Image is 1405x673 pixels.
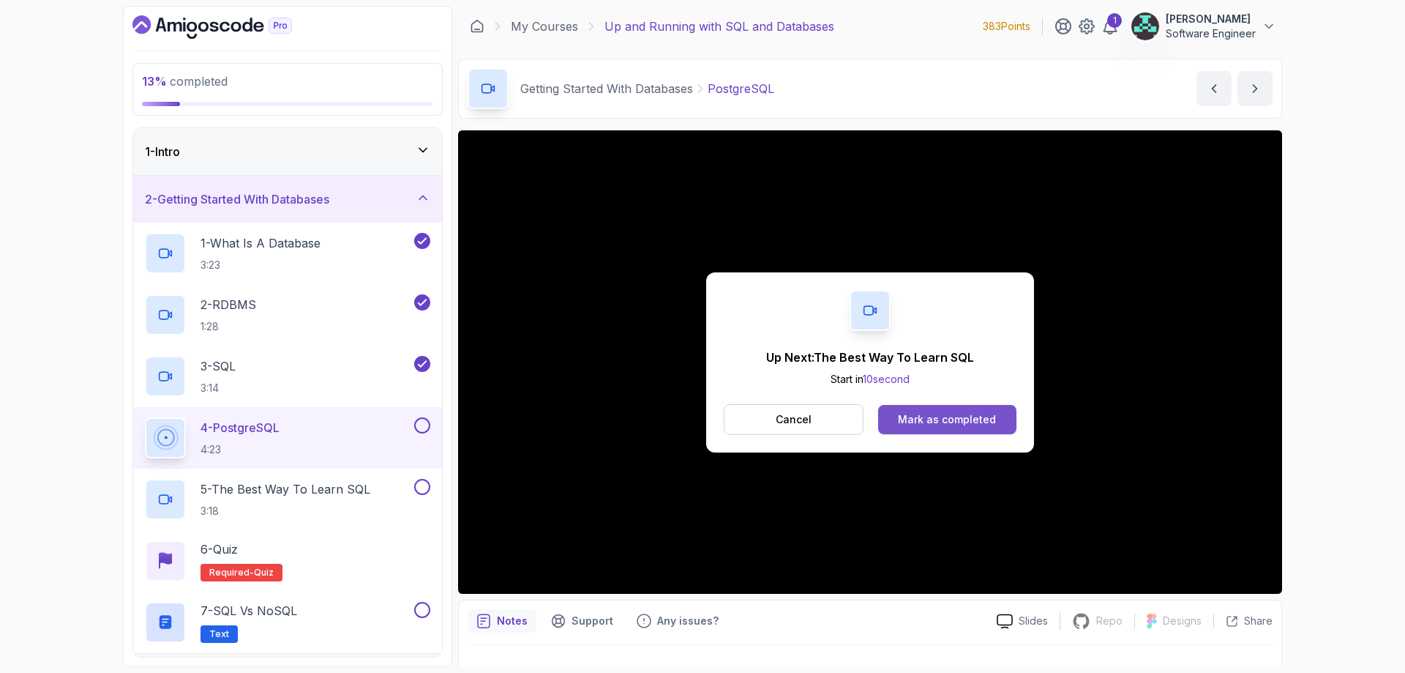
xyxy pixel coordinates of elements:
[1196,71,1232,106] button: previous content
[985,614,1060,629] a: Slides
[1166,12,1256,26] p: [PERSON_NAME]
[201,480,370,498] p: 5 - The Best Way To Learn SQL
[145,143,180,160] h3: 1 - Intro
[145,417,430,458] button: 4-PostgreSQL4:23
[133,128,442,175] button: 1-Intro
[142,74,167,89] span: 13 %
[201,234,321,252] p: 1 - What Is A Database
[145,602,430,643] button: 7-SQL vs NoSQLText
[542,609,622,633] button: Support button
[133,176,442,223] button: 2-Getting Started With Databases
[898,412,996,427] div: Mark as completed
[201,319,256,334] p: 1:28
[470,19,484,34] a: Dashboard
[1237,71,1273,106] button: next content
[201,602,297,620] p: 7 - SQL vs NoSQL
[983,19,1030,34] p: 383 Points
[201,504,370,518] p: 3:18
[145,294,430,335] button: 2-RDBMS1:28
[628,609,727,633] button: Feedback button
[1163,614,1202,628] p: Designs
[497,614,528,628] p: Notes
[209,567,254,579] span: Required-
[724,404,863,435] button: Cancel
[1131,12,1276,41] button: user profile image[PERSON_NAME]Software Engineer
[1166,26,1256,41] p: Software Engineer
[201,381,236,395] p: 3:14
[766,372,974,387] p: Start in
[1101,18,1119,35] a: 1
[145,356,430,397] button: 3-SQL3:14
[145,479,430,520] button: 5-The Best Way To Learn SQL3:18
[458,130,1282,594] iframe: 4 - PostgreSQL
[132,15,326,39] a: Dashboard
[863,373,910,385] span: 10 second
[776,412,812,427] p: Cancel
[1107,13,1122,28] div: 1
[766,349,974,366] p: Up Next: The Best Way To Learn SQL
[201,419,280,436] p: 4 - PostgreSQL
[572,614,613,628] p: Support
[201,442,280,457] p: 4:23
[878,405,1016,434] button: Mark as completed
[209,628,229,640] span: Text
[1096,614,1123,628] p: Repo
[468,609,536,633] button: notes button
[254,567,274,579] span: quiz
[520,80,693,97] p: Getting Started With Databases
[1213,614,1273,628] button: Share
[1019,614,1048,628] p: Slides
[1131,12,1159,40] img: user profile image
[604,18,834,35] p: Up and Running with SQL and Databases
[201,357,236,375] p: 3 - SQL
[145,190,329,208] h3: 2 - Getting Started With Databases
[201,258,321,272] p: 3:23
[201,296,256,313] p: 2 - RDBMS
[708,80,774,97] p: PostgreSQL
[145,540,430,581] button: 6-QuizRequired-quiz
[1244,614,1273,628] p: Share
[142,74,228,89] span: completed
[511,18,578,35] a: My Courses
[657,614,719,628] p: Any issues?
[145,233,430,274] button: 1-What Is A Database3:23
[201,540,238,558] p: 6 - Quiz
